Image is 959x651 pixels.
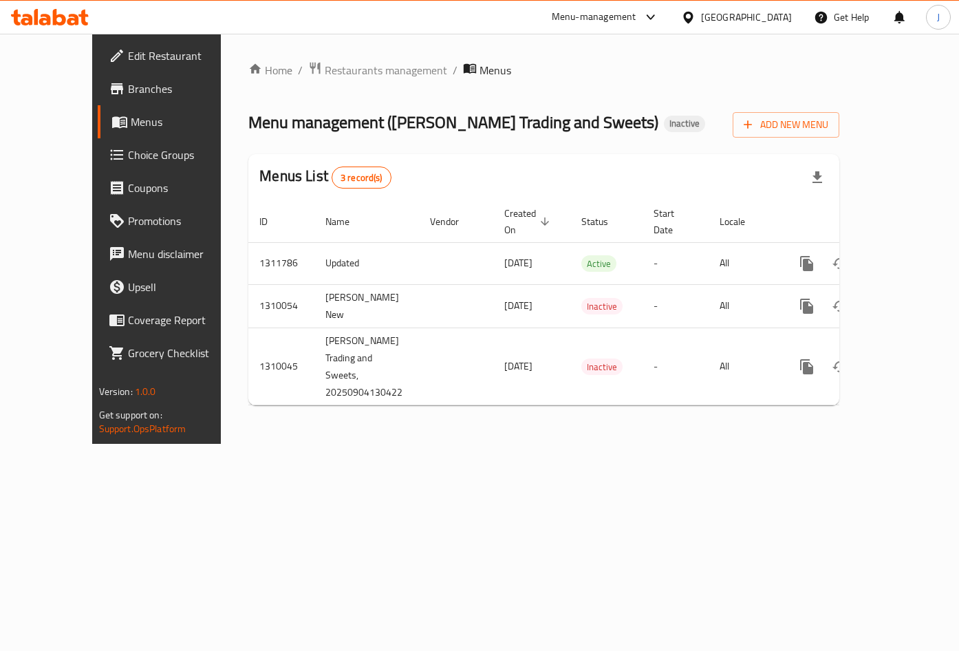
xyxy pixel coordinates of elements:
[504,254,532,272] span: [DATE]
[823,290,856,323] button: Change Status
[332,171,391,184] span: 3 record(s)
[98,72,252,105] a: Branches
[701,10,792,25] div: [GEOGRAPHIC_DATA]
[744,116,828,134] span: Add New Menu
[664,118,705,129] span: Inactive
[643,242,709,284] td: -
[801,161,834,194] div: Export file
[98,171,252,204] a: Coupons
[308,61,447,79] a: Restaurants management
[128,147,241,163] span: Choice Groups
[248,328,314,405] td: 1310045
[98,303,252,337] a: Coverage Report
[128,345,241,361] span: Grocery Checklist
[98,204,252,237] a: Promotions
[259,166,391,189] h2: Menus List
[790,247,823,280] button: more
[581,299,623,314] span: Inactive
[314,242,419,284] td: Updated
[248,61,839,79] nav: breadcrumb
[581,255,616,272] div: Active
[504,205,554,238] span: Created On
[709,242,779,284] td: All
[643,284,709,328] td: -
[790,350,823,383] button: more
[581,213,626,230] span: Status
[248,107,658,138] span: Menu management ( [PERSON_NAME] Trading and Sweets )
[128,246,241,262] span: Menu disclaimer
[937,10,940,25] span: J
[99,406,162,424] span: Get support on:
[259,213,285,230] span: ID
[332,167,391,189] div: Total records count
[248,242,314,284] td: 1311786
[720,213,763,230] span: Locale
[504,357,532,375] span: [DATE]
[430,213,477,230] span: Vendor
[654,205,692,238] span: Start Date
[779,201,934,243] th: Actions
[248,62,292,78] a: Home
[131,114,241,130] span: Menus
[709,284,779,328] td: All
[453,62,457,78] li: /
[128,81,241,97] span: Branches
[581,298,623,314] div: Inactive
[248,284,314,328] td: 1310054
[248,201,934,406] table: enhanced table
[823,350,856,383] button: Change Status
[643,328,709,405] td: -
[128,279,241,295] span: Upsell
[99,383,133,401] span: Version:
[98,237,252,270] a: Menu disclaimer
[98,337,252,370] a: Grocery Checklist
[790,290,823,323] button: more
[128,312,241,328] span: Coverage Report
[479,62,511,78] span: Menus
[581,359,623,375] div: Inactive
[98,270,252,303] a: Upsell
[128,213,241,229] span: Promotions
[823,247,856,280] button: Change Status
[135,383,156,401] span: 1.0.0
[325,213,367,230] span: Name
[128,47,241,64] span: Edit Restaurant
[733,112,839,138] button: Add New Menu
[552,9,636,25] div: Menu-management
[581,359,623,375] span: Inactive
[98,138,252,171] a: Choice Groups
[581,256,616,272] span: Active
[325,62,447,78] span: Restaurants management
[314,328,419,405] td: [PERSON_NAME] Trading and Sweets, 20250904130422
[298,62,303,78] li: /
[99,420,186,438] a: Support.OpsPlatform
[664,116,705,132] div: Inactive
[98,105,252,138] a: Menus
[128,180,241,196] span: Coupons
[314,284,419,328] td: [PERSON_NAME] New
[709,328,779,405] td: All
[504,297,532,314] span: [DATE]
[98,39,252,72] a: Edit Restaurant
